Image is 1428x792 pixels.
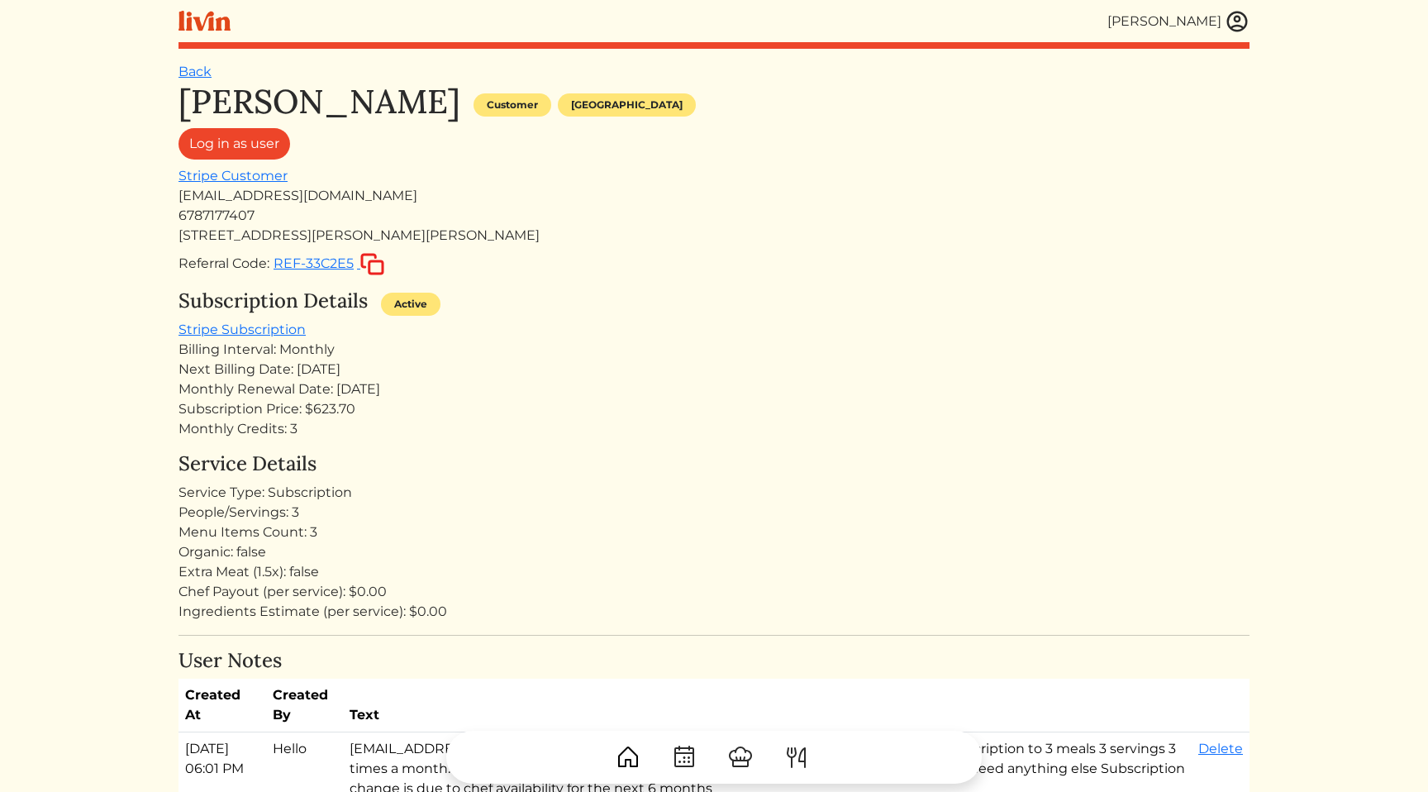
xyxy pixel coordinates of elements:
h4: Service Details [178,452,1249,476]
img: ChefHat-a374fb509e4f37eb0702ca99f5f64f3b6956810f32a249b33092029f8484b388.svg [727,744,754,771]
a: Stripe Customer [178,168,288,184]
div: Active [381,293,440,316]
div: [GEOGRAPHIC_DATA] [558,93,696,117]
span: Referral Code: [178,255,269,271]
div: Next Billing Date: [DATE] [178,360,1249,379]
div: Monthly Renewal Date: [DATE] [178,379,1249,399]
div: 6787177407 [178,206,1249,226]
div: Extra Meat (1.5x): false [178,562,1249,582]
img: livin-logo-a0d97d1a881af30f6274990eb6222085a2533c92bbd1e4f22c21b4f0d0e3210c.svg [178,11,231,31]
div: Ingredients Estimate (per service): $0.00 [178,602,1249,622]
th: Created By [266,679,343,732]
a: Log in as user [178,128,290,160]
div: Service Type: Subscription [178,483,1249,503]
img: ForkKnife-55491504ffdb50bab0c1e09e7649658475375261d09fd45db06cec23bce548bf.svg [783,744,810,771]
button: REF-33C2E5 [273,252,385,276]
img: copy-c88c4d5ff2289bbd861d3078f624592c1430c12286b036973db34a3c10e19d95.svg [360,253,384,275]
img: user_account-e6e16d2ec92f44fc35f99ef0dc9cddf60790bfa021a6ecb1c896eb5d2907b31c.svg [1225,9,1249,34]
a: Stripe Subscription [178,322,306,337]
div: Menu Items Count: 3 [178,522,1249,542]
div: Monthly Credits: 3 [178,419,1249,439]
div: [PERSON_NAME] [1107,12,1221,31]
th: Text [343,679,1192,732]
img: House-9bf13187bcbb5817f509fe5e7408150f90897510c4275e13d0d5fca38e0b5951.svg [615,744,641,771]
h4: User Notes [178,649,1249,673]
a: Back [178,64,212,79]
div: Organic: false [178,542,1249,562]
h4: Subscription Details [178,289,368,313]
div: Customer [474,93,551,117]
div: Chef Payout (per service): $0.00 [178,582,1249,602]
span: REF-33C2E5 [274,255,354,271]
div: Billing Interval: Monthly [178,340,1249,360]
div: People/Servings: 3 [178,503,1249,522]
h1: [PERSON_NAME] [178,82,460,122]
div: [EMAIL_ADDRESS][DOMAIN_NAME] [178,186,1249,206]
th: Created At [178,679,266,732]
div: Subscription Price: $623.70 [178,399,1249,419]
img: CalendarDots-5bcf9d9080389f2a281d69619e1c85352834be518fbc73d9501aef674afc0d57.svg [671,744,697,771]
div: [STREET_ADDRESS][PERSON_NAME][PERSON_NAME] [178,226,1249,246]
